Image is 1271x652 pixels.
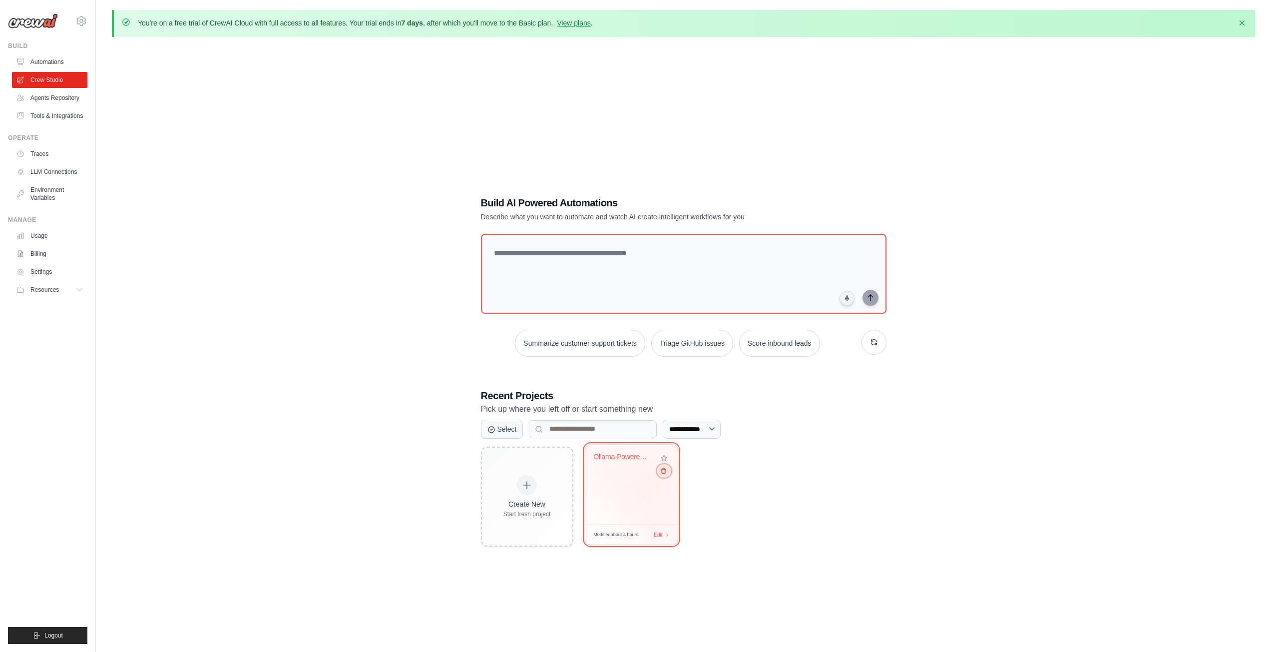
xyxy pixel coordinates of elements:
strong: 7 days [401,19,423,27]
button: Select [481,420,523,439]
span: Modified about 4 hours [593,531,638,538]
h1: Build AI Powered Automations [481,196,817,210]
p: Pick up where you left off or start something new [481,403,886,416]
div: Manage [8,216,87,224]
a: Usage [12,228,87,244]
button: Add to favorites [658,453,669,464]
div: Create New [503,499,551,509]
div: Start fresh project [503,510,551,518]
p: Describe what you want to automate and watch AI create intelligent workflows for you [481,212,817,222]
button: Score inbound leads [739,330,820,357]
a: Environment Variables [12,182,87,206]
span: Resources [30,286,59,294]
a: Traces [12,146,87,162]
a: View plans [557,19,590,27]
button: Get new suggestions [861,330,886,355]
button: Summarize customer support tickets [515,330,645,357]
button: Resources [12,282,87,298]
a: Billing [12,246,87,262]
button: Click to speak your automation idea [840,291,854,306]
span: Logout [44,632,63,640]
a: Tools & Integrations [12,108,87,124]
img: Logo [8,13,58,28]
div: Ollama-Powered Learning Management System [593,453,654,462]
a: Settings [12,264,87,280]
button: Logout [8,627,87,644]
button: Delete project [658,465,670,476]
a: Automations [12,54,87,70]
button: Triage GitHub issues [651,330,733,357]
span: Edit [654,531,662,538]
a: Agents Repository [12,90,87,106]
p: You're on a free trial of CrewAI Cloud with full access to all features. Your trial ends in , aft... [138,18,593,28]
h3: Recent Projects [481,389,886,403]
div: Build [8,42,87,50]
a: LLM Connections [12,164,87,180]
a: Crew Studio [12,72,87,88]
div: Operate [8,134,87,142]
